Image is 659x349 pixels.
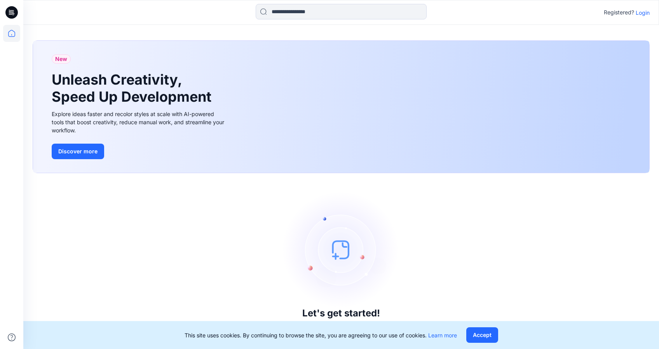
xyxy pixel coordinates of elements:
a: Discover more [52,144,227,159]
a: Learn more [428,332,457,339]
p: Registered? [604,8,634,17]
h1: Unleash Creativity, Speed Up Development [52,71,215,105]
h3: Let's get started! [302,308,380,319]
button: Accept [466,327,498,343]
span: New [55,54,67,64]
button: Discover more [52,144,104,159]
img: empty-state-image.svg [283,191,399,308]
div: Explore ideas faster and recolor styles at scale with AI-powered tools that boost creativity, red... [52,110,227,134]
p: Login [636,9,650,17]
p: This site uses cookies. By continuing to browse the site, you are agreeing to our use of cookies. [185,331,457,339]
